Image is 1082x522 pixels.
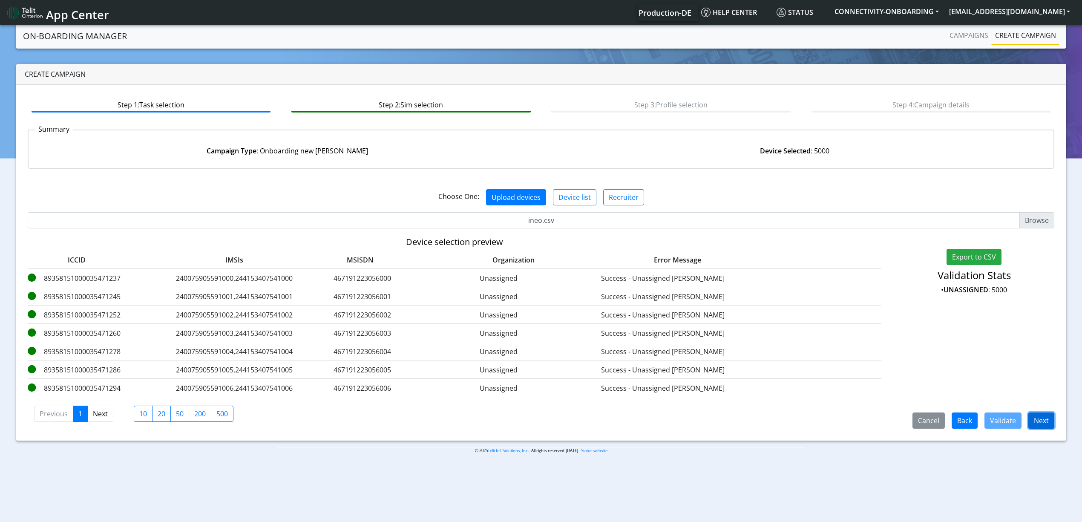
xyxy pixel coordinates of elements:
span: Choose One: [438,192,479,201]
label: Success - Unassigned [PERSON_NAME] [599,291,727,302]
label: 467191223056000 [313,273,411,283]
btn: Step 4: Campaign details [811,96,1050,112]
img: status.svg [777,8,786,17]
a: Next [87,406,113,422]
a: Status [773,4,829,21]
a: Help center [698,4,773,21]
a: Campaigns [946,27,992,44]
div: : 5000 [541,146,1048,156]
a: 1 [73,406,88,422]
label: 89358151000035471245 [28,291,126,302]
label: Success - Unassigned [PERSON_NAME] [599,346,727,357]
button: Back [952,412,978,429]
p: • : 5000 [894,285,1055,295]
btn: Step 1: Task selection [32,96,270,112]
label: 467191223056002 [313,310,411,320]
label: 500 [211,406,233,422]
label: 89358151000035471252 [28,310,126,320]
label: Unassigned [456,365,541,375]
label: Error Message [599,255,727,265]
button: Cancel [912,412,945,429]
a: App Center [7,3,108,22]
label: 89358151000035471294 [28,383,126,393]
button: Device list [553,189,596,205]
strong: Device Selected [760,146,811,156]
label: 200 [189,406,211,422]
button: Export to CSV [947,249,1001,265]
img: knowledge.svg [701,8,711,17]
img: logo-telit-cinterion-gw-new.png [7,6,43,20]
p: © 2025 . All rights reserved.[DATE] | [277,447,805,454]
div: Create campaign [16,64,1066,85]
label: Success - Unassigned [PERSON_NAME] [599,310,727,320]
button: Recruiter [603,189,644,205]
span: App Center [46,7,109,23]
label: 240075905591005,244153407541005 [170,365,298,375]
a: Telit IoT Solutions, Inc. [488,448,529,453]
button: Validate [984,412,1022,429]
label: 89358151000035471278 [28,346,126,357]
button: Upload devices [486,189,546,205]
button: CONNECTIVITY-ONBOARDING [829,4,944,19]
label: Unassigned [456,291,541,302]
span: Production-DE [639,8,691,18]
label: 50 [170,406,189,422]
label: Success - Unassigned [PERSON_NAME] [599,273,727,283]
h5: Device selection preview [28,237,881,247]
label: 240075905591004,244153407541004 [170,346,298,357]
label: 89358151000035471260 [28,328,126,338]
label: Unassigned [456,328,541,338]
label: MSISDN [313,255,394,265]
label: 467191223056006 [313,383,411,393]
a: Status website [581,448,607,453]
label: Unassigned [456,310,541,320]
label: Unassigned [456,346,541,357]
label: 467191223056004 [313,346,411,357]
label: Success - Unassigned [PERSON_NAME] [599,328,727,338]
label: 10 [134,406,153,422]
a: On-Boarding Manager [23,28,127,45]
label: Organization [456,255,541,265]
label: Unassigned [456,273,541,283]
label: 89358151000035471286 [28,365,126,375]
label: 240075905591002,244153407541002 [170,310,298,320]
button: [EMAIL_ADDRESS][DOMAIN_NAME] [944,4,1075,19]
a: Your current platform instance [638,4,691,21]
button: Next [1028,412,1054,429]
label: Unassigned [456,383,541,393]
label: 89358151000035471237 [28,273,126,283]
div: : Onboarding new [PERSON_NAME] [34,146,541,156]
label: 240075905591006,244153407541006 [170,383,298,393]
label: Success - Unassigned [PERSON_NAME] [599,383,727,393]
strong: Campaign Type [207,146,256,156]
label: 240075905591001,244153407541001 [170,291,298,302]
span: Status [777,8,813,17]
label: 240075905591003,244153407541003 [170,328,298,338]
btn: Step 3: Profile selection [551,96,790,112]
span: Help center [701,8,757,17]
label: ICCID [28,255,126,265]
p: Summary [35,124,73,134]
label: IMSIs [170,255,298,265]
a: Create campaign [992,27,1059,44]
strong: UNASSIGNED [944,285,988,294]
h4: Validation Stats [894,269,1055,282]
btn: Step 2: Sim selection [291,96,530,112]
label: 20 [152,406,171,422]
label: 467191223056003 [313,328,411,338]
label: 467191223056005 [313,365,411,375]
label: 467191223056001 [313,291,411,302]
label: 240075905591000,244153407541000 [170,273,298,283]
label: Success - Unassigned [PERSON_NAME] [599,365,727,375]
